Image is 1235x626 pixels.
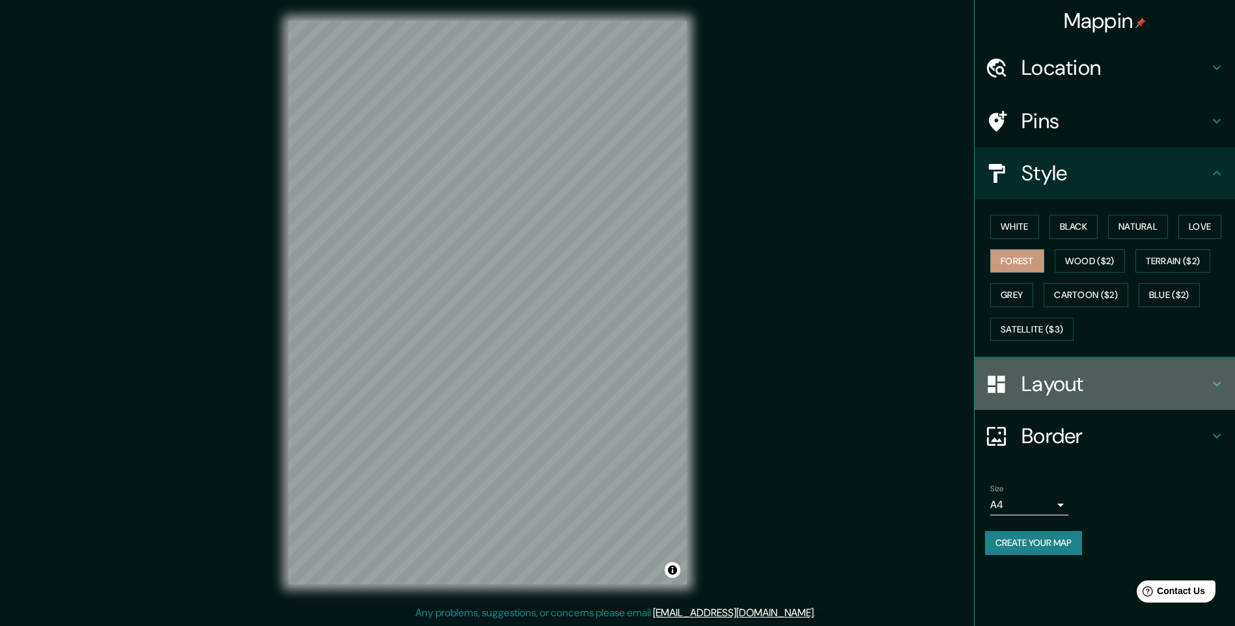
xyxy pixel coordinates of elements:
h4: Pins [1021,108,1209,134]
h4: Layout [1021,371,1209,397]
button: Black [1049,215,1098,239]
button: Grey [990,283,1033,307]
label: Size [990,483,1004,495]
button: Forest [990,249,1044,273]
a: [EMAIL_ADDRESS][DOMAIN_NAME] [653,606,814,619]
div: . [818,605,820,621]
button: Create your map [985,531,1082,555]
h4: Mappin [1064,8,1146,34]
button: Blue ($2) [1139,283,1200,307]
div: Border [975,410,1235,462]
button: Satellite ($3) [990,318,1074,342]
button: Terrain ($2) [1135,249,1211,273]
img: pin-icon.png [1135,18,1146,28]
button: Toggle attribution [665,562,680,578]
div: A4 [990,495,1068,515]
h4: Style [1021,160,1209,186]
canvas: Map [288,21,687,584]
h4: Location [1021,55,1209,81]
div: Pins [975,95,1235,147]
button: Wood ($2) [1055,249,1125,273]
div: Style [975,147,1235,199]
p: Any problems, suggestions, or concerns please email . [415,605,816,621]
div: Location [975,42,1235,94]
h4: Border [1021,423,1209,449]
button: Cartoon ($2) [1044,283,1128,307]
iframe: Help widget launcher [1119,575,1221,612]
div: . [816,605,818,621]
button: Love [1178,215,1221,239]
button: White [990,215,1039,239]
button: Natural [1108,215,1168,239]
div: Layout [975,358,1235,410]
